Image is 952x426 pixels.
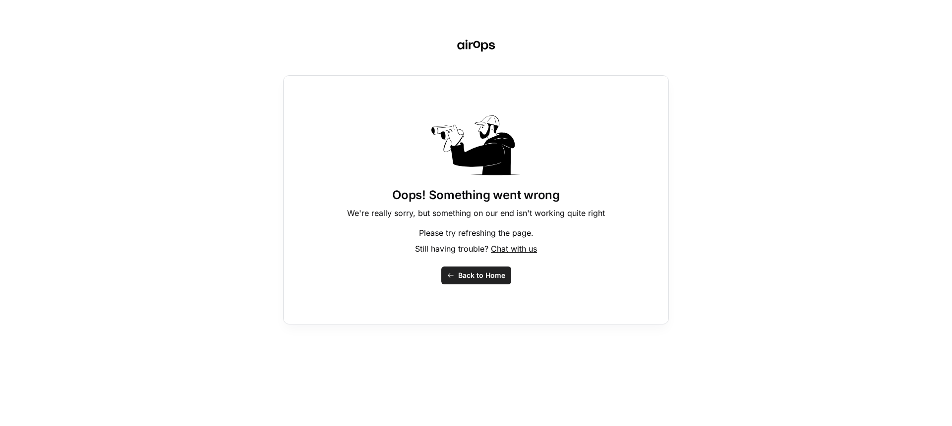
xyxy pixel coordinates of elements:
[491,244,537,254] span: Chat with us
[458,270,505,280] span: Back to Home
[347,207,605,219] p: We're really sorry, but something on our end isn't working quite right
[419,227,534,239] p: Please try refreshing the page.
[441,266,511,284] button: Back to Home
[415,243,537,255] p: Still having trouble?
[392,187,560,203] h1: Oops! Something went wrong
